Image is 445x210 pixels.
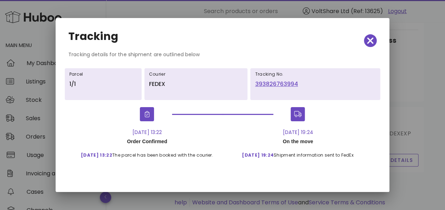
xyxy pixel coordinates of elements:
div: The parcel has been booked with the courier. [75,147,219,159]
div: Order Confirmed [75,136,219,147]
h6: Tracking No. [255,71,376,77]
div: [DATE] 19:24 [236,128,359,136]
h6: Courier [149,71,243,77]
h2: Tracking [68,31,118,42]
p: FEDEX [149,80,243,88]
div: Tracking details for the shipment are outlined below [63,51,382,64]
span: [DATE] 13:22 [81,152,112,158]
p: 1/1 [69,80,137,88]
div: [DATE] 13:22 [75,128,219,136]
div: On the move [236,136,359,147]
h6: Parcel [69,71,137,77]
a: 393826763994 [255,80,376,88]
span: [DATE] 19:24 [242,152,274,158]
div: Shipment information sent to FedEx [236,147,359,159]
